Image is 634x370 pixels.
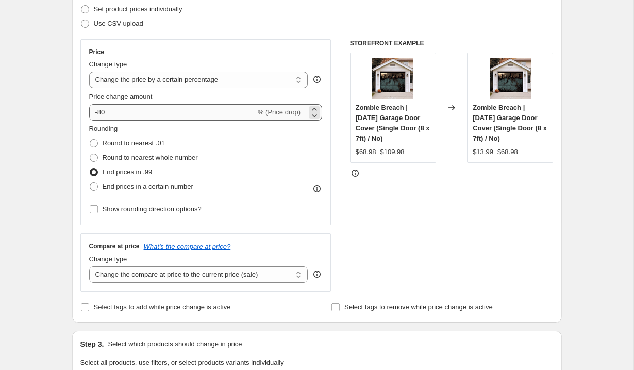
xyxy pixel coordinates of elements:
strike: $68.98 [497,147,518,157]
span: Set product prices individually [94,5,182,13]
strike: $109.98 [380,147,405,157]
h3: Price [89,48,104,56]
span: End prices in a certain number [103,182,193,190]
span: Rounding [89,125,118,132]
span: Round to nearest whole number [103,154,198,161]
span: Zombie Breach | [DATE] Garage Door Cover (Single Door (8 x 7ft) / No) [356,104,430,142]
span: Use CSV upload [94,20,143,27]
img: Garagebuddy-_Zombie_Breach_-Single_Door_80x.png [372,58,413,99]
div: help [312,269,322,279]
span: End prices in .99 [103,168,153,176]
img: Garagebuddy-_Zombie_Breach_-Single_Door_80x.png [490,58,531,99]
div: help [312,74,322,85]
input: -15 [89,104,256,121]
h2: Step 3. [80,339,104,349]
div: $13.99 [473,147,493,157]
h3: Compare at price [89,242,140,250]
button: What's the compare at price? [144,243,231,250]
span: % (Price drop) [258,108,301,116]
span: Change type [89,60,127,68]
span: Price change amount [89,93,153,100]
span: Round to nearest .01 [103,139,165,147]
span: Select all products, use filters, or select products variants individually [80,359,284,366]
span: Zombie Breach | [DATE] Garage Door Cover (Single Door (8 x 7ft) / No) [473,104,547,142]
span: Select tags to remove while price change is active [344,303,493,311]
span: Select tags to add while price change is active [94,303,231,311]
div: $68.98 [356,147,376,157]
h6: STOREFRONT EXAMPLE [350,39,554,47]
p: Select which products should change in price [108,339,242,349]
span: Show rounding direction options? [103,205,202,213]
span: Change type [89,255,127,263]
